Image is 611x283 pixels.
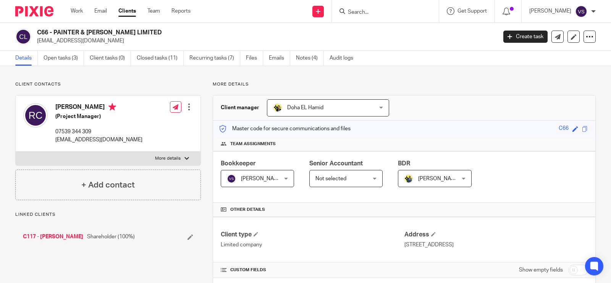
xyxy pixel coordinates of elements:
a: Open tasks (3) [44,51,84,66]
img: svg%3E [575,5,587,18]
p: More details [155,155,181,162]
h4: CUSTOM FIELDS [221,267,404,273]
p: Linked clients [15,212,201,218]
p: [STREET_ADDRESS] [404,241,588,249]
img: svg%3E [227,174,236,183]
h2: C66 - PAINTER & [PERSON_NAME] LIMITED [37,29,401,37]
input: Search [347,9,416,16]
p: [EMAIL_ADDRESS][DOMAIN_NAME] [55,136,142,144]
h4: Client type [221,231,404,239]
p: More details [213,81,596,87]
span: Doha EL Hamid [287,105,323,110]
span: Not selected [315,176,346,181]
h5: (Project Manager) [55,113,142,120]
a: Files [246,51,263,66]
a: Create task [503,31,548,43]
span: Other details [230,207,265,213]
span: Shareholder (100%) [87,233,135,241]
p: Master code for secure communications and files [219,125,351,133]
a: Audit logs [330,51,359,66]
a: Reports [171,7,191,15]
div: C66 [559,125,569,133]
img: svg%3E [15,29,31,45]
i: Primary [108,103,116,111]
span: Get Support [457,8,487,14]
a: Client tasks (0) [90,51,131,66]
p: [EMAIL_ADDRESS][DOMAIN_NAME] [37,37,492,45]
img: Dennis-Starbridge.jpg [404,174,413,183]
h4: + Add contact [81,179,135,191]
span: Team assignments [230,141,276,147]
span: BDR [398,160,410,167]
p: Limited company [221,241,404,249]
a: Recurring tasks (7) [189,51,240,66]
a: Closed tasks (11) [137,51,184,66]
span: [PERSON_NAME] [241,176,283,181]
img: Doha-Starbridge.jpg [273,103,282,112]
a: Details [15,51,38,66]
img: Pixie [15,6,53,16]
span: [PERSON_NAME] [418,176,460,181]
p: 07539 344 309 [55,128,142,136]
span: Bookkeeper [221,160,256,167]
h3: Client manager [221,104,259,112]
img: svg%3E [23,103,48,128]
a: Email [94,7,107,15]
h4: Address [404,231,588,239]
a: Emails [269,51,290,66]
p: Client contacts [15,81,201,87]
label: Show empty fields [519,266,563,274]
a: Work [71,7,83,15]
span: Senior Accountant [309,160,363,167]
a: C117 - [PERSON_NAME] [23,233,83,241]
h4: [PERSON_NAME] [55,103,142,113]
p: [PERSON_NAME] [529,7,571,15]
a: Notes (4) [296,51,324,66]
a: Team [147,7,160,15]
a: Clients [118,7,136,15]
